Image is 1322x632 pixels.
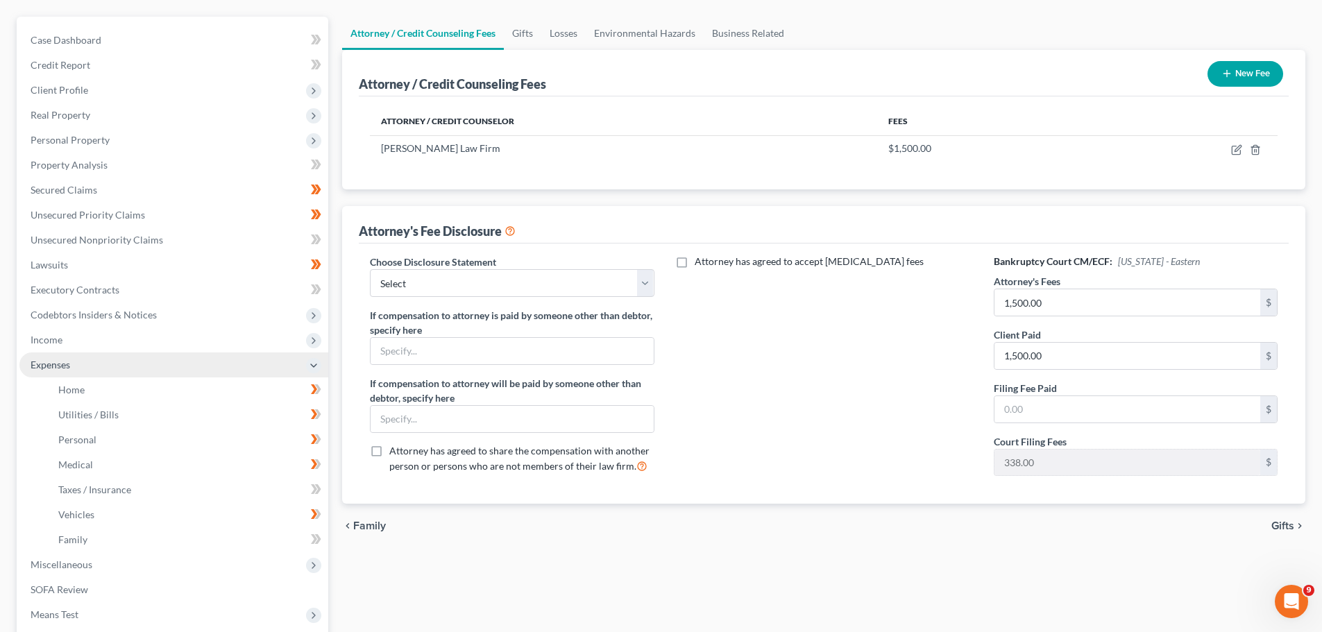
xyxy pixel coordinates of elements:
a: Unsecured Nonpriority Claims [19,228,328,253]
input: Specify... [371,406,653,432]
span: Family [58,533,87,545]
div: $ [1260,450,1277,476]
input: Specify... [371,338,653,364]
span: SOFA Review [31,583,88,595]
a: Home [47,377,328,402]
span: Personal [58,434,96,445]
a: Family [47,527,328,552]
a: Losses [541,17,586,50]
a: Gifts [504,17,541,50]
label: Attorney's Fees [994,274,1060,289]
span: Vehicles [58,509,94,520]
i: chevron_left [342,520,353,531]
span: Secured Claims [31,184,97,196]
span: Lawsuits [31,259,68,271]
input: 0.00 [994,450,1260,476]
span: Codebtors Insiders & Notices [31,309,157,321]
label: Filing Fee Paid [994,381,1057,395]
div: $ [1260,289,1277,316]
button: chevron_left Family [342,520,386,531]
input: 0.00 [994,289,1260,316]
span: Medical [58,459,93,470]
a: Secured Claims [19,178,328,203]
a: Unsecured Priority Claims [19,203,328,228]
span: [US_STATE] - Eastern [1118,255,1200,267]
a: Executory Contracts [19,277,328,302]
a: Business Related [704,17,793,50]
span: Personal Property [31,134,110,146]
span: $1,500.00 [888,142,931,154]
span: Attorney has agreed to share the compensation with another person or persons who are not members ... [389,445,650,472]
button: Gifts chevron_right [1271,520,1305,531]
iframe: Intercom live chat [1275,585,1308,618]
span: Executory Contracts [31,284,119,296]
div: Attorney's Fee Disclosure [359,223,516,239]
a: Utilities / Bills [47,402,328,427]
a: Vehicles [47,502,328,527]
span: Credit Report [31,59,90,71]
div: Attorney / Credit Counseling Fees [359,76,546,92]
span: Attorney / Credit Counselor [381,116,514,126]
a: SOFA Review [19,577,328,602]
span: Real Property [31,109,90,121]
input: 0.00 [994,343,1260,369]
span: Unsecured Nonpriority Claims [31,234,163,246]
span: Utilities / Bills [58,409,119,420]
span: Client Profile [31,84,88,96]
span: Fees [888,116,908,126]
span: Unsecured Priority Claims [31,209,145,221]
span: Miscellaneous [31,558,92,570]
span: Expenses [31,359,70,370]
label: If compensation to attorney is paid by someone other than debtor, specify here [370,308,654,337]
span: Attorney has agreed to accept [MEDICAL_DATA] fees [695,255,924,267]
span: Income [31,334,62,345]
label: Choose Disclosure Statement [370,255,496,269]
a: Personal [47,427,328,452]
span: [PERSON_NAME] Law Firm [381,142,500,154]
span: Property Analysis [31,159,108,171]
a: Environmental Hazards [586,17,704,50]
span: Gifts [1271,520,1294,531]
button: New Fee [1207,61,1283,87]
span: Family [353,520,386,531]
a: Attorney / Credit Counseling Fees [342,17,504,50]
div: $ [1260,343,1277,369]
span: 9 [1303,585,1314,596]
label: If compensation to attorney will be paid by someone other than debtor, specify here [370,376,654,405]
label: Client Paid [994,327,1041,342]
a: Case Dashboard [19,28,328,53]
input: 0.00 [994,396,1260,422]
h6: Bankruptcy Court CM/ECF: [994,255,1278,268]
i: chevron_right [1294,520,1305,531]
a: Medical [47,452,328,477]
label: Court Filing Fees [994,434,1067,449]
a: Taxes / Insurance [47,477,328,502]
a: Property Analysis [19,153,328,178]
a: Lawsuits [19,253,328,277]
span: Taxes / Insurance [58,484,131,495]
span: Means Test [31,608,78,620]
a: Credit Report [19,53,328,78]
span: Home [58,384,85,395]
span: Case Dashboard [31,34,101,46]
div: $ [1260,396,1277,422]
